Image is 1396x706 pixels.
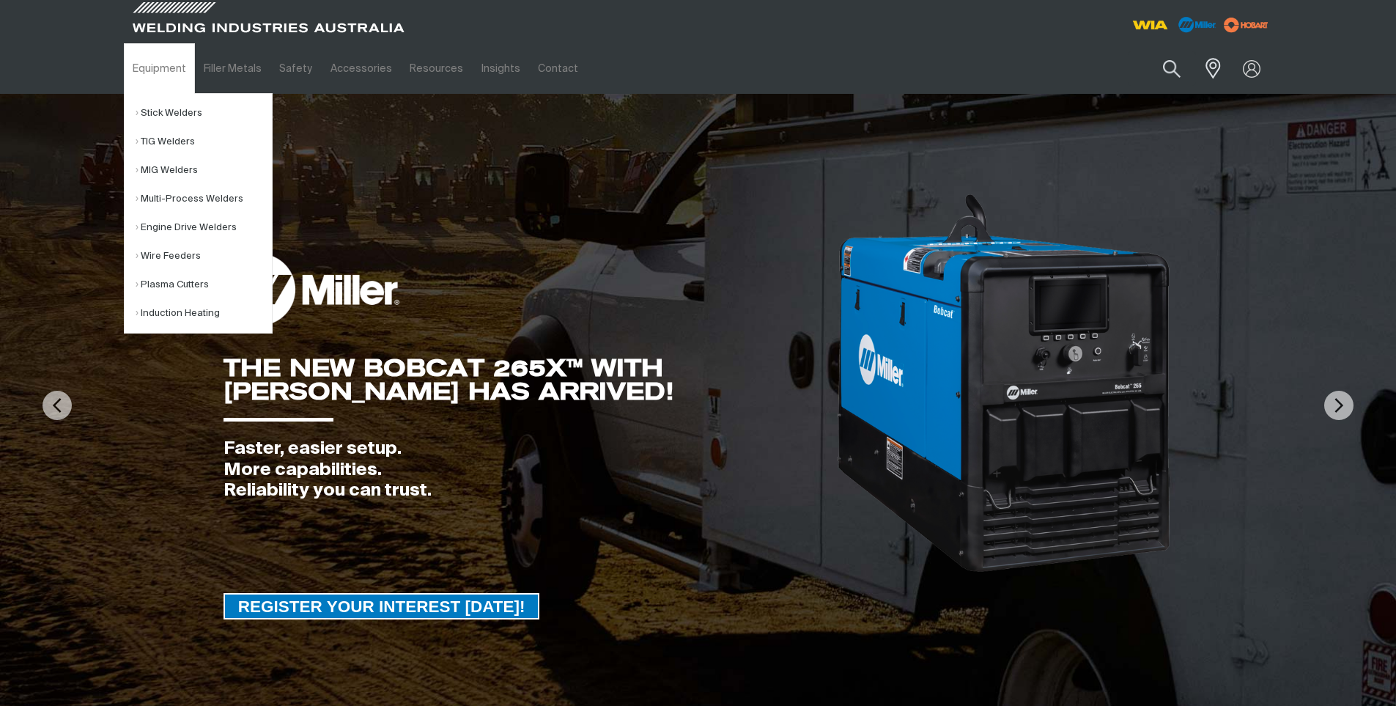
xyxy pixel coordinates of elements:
a: Contact [529,43,587,94]
nav: Main [124,43,986,94]
a: Filler Metals [195,43,270,94]
a: TIG Welders [136,128,272,156]
a: Accessories [322,43,401,94]
a: MIG Welders [136,156,272,185]
img: miller [1219,14,1273,36]
img: PrevArrow [43,391,72,420]
a: REGISTER YOUR INTEREST TODAY! [224,593,540,619]
a: Stick Welders [136,99,272,128]
a: Equipment [124,43,195,94]
a: Safety [270,43,321,94]
a: Induction Heating [136,299,272,328]
a: Resources [401,43,472,94]
a: Insights [472,43,528,94]
a: Engine Drive Welders [136,213,272,242]
input: Product name or item number... [1128,51,1196,86]
a: Wire Feeders [136,242,272,271]
a: Multi-Process Welders [136,185,272,213]
img: NextArrow [1324,391,1353,420]
div: THE NEW BOBCAT 265X™ WITH [PERSON_NAME] HAS ARRIVED! [224,356,835,403]
ul: Equipment Submenu [124,93,273,334]
div: Faster, easier setup. More capabilities. Reliability you can trust. [224,438,835,501]
span: REGISTER YOUR INTEREST [DATE]! [225,593,539,619]
button: Search products [1147,51,1197,86]
a: Plasma Cutters [136,271,272,299]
